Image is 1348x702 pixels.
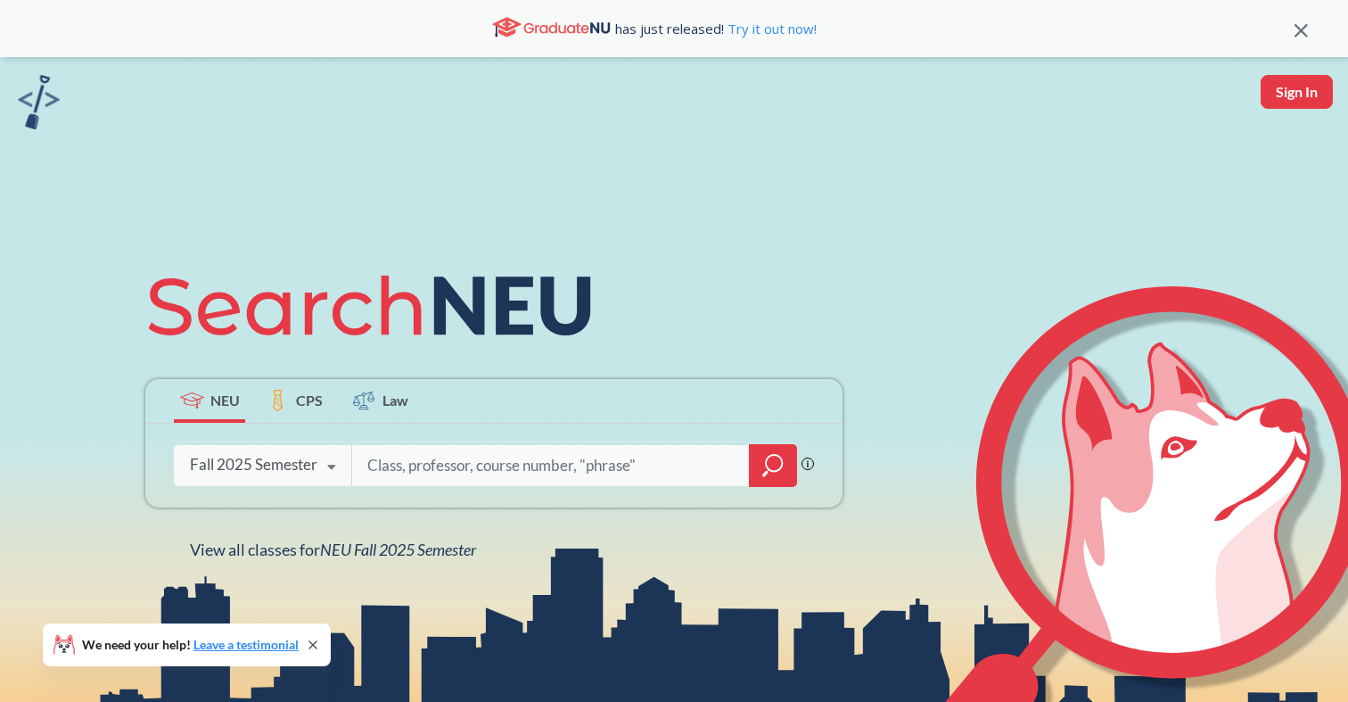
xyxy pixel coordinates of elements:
[82,639,299,651] span: We need your help!
[320,540,476,559] span: NEU Fall 2025 Semester
[382,390,408,410] span: Law
[1261,75,1333,109] button: Sign In
[615,19,817,38] span: has just released!
[296,390,323,410] span: CPS
[190,540,476,559] span: View all classes for
[210,390,240,410] span: NEU
[18,75,60,129] img: sandbox logo
[190,455,317,475] div: Fall 2025 Semester
[366,447,736,484] input: Class, professor, course number, "phrase"
[762,453,784,478] svg: magnifying glass
[749,444,797,487] div: magnifying glass
[724,20,817,37] a: Try it out now!
[18,75,60,135] a: sandbox logo
[193,637,299,652] a: Leave a testimonial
